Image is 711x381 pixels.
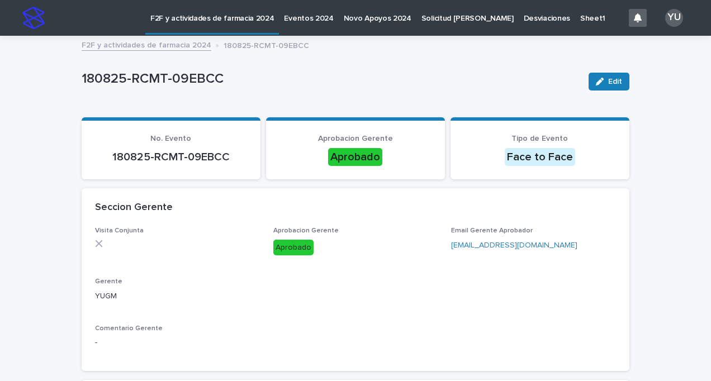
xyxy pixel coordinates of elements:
img: stacker-logo-s-only.png [22,7,45,29]
span: No. Evento [150,135,191,142]
p: 180825-RCMT-09EBCC [224,39,309,51]
span: Gerente [95,278,122,285]
p: 180825-RCMT-09EBCC [82,71,580,87]
span: Edit [608,78,622,85]
div: Aprobado [273,240,314,256]
span: Email Gerente Aprobador [451,227,533,234]
span: Aprobacion Gerente [318,135,393,142]
span: Visita Conjunta [95,227,144,234]
span: Tipo de Evento [511,135,568,142]
p: 180825-RCMT-09EBCC [95,150,247,164]
div: Face to Face [505,148,575,166]
p: - [95,337,616,349]
span: Comentario Gerente [95,325,163,332]
div: Aprobado [328,148,382,166]
span: Aprobacion Gerente [273,227,339,234]
div: YU [665,9,683,27]
a: F2F y actividades de farmacia 2024 [82,38,211,51]
h2: Seccion Gerente [95,202,173,214]
p: YUGM [95,290,260,302]
a: [EMAIL_ADDRESS][DOMAIN_NAME] [451,241,577,249]
button: Edit [589,73,629,91]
